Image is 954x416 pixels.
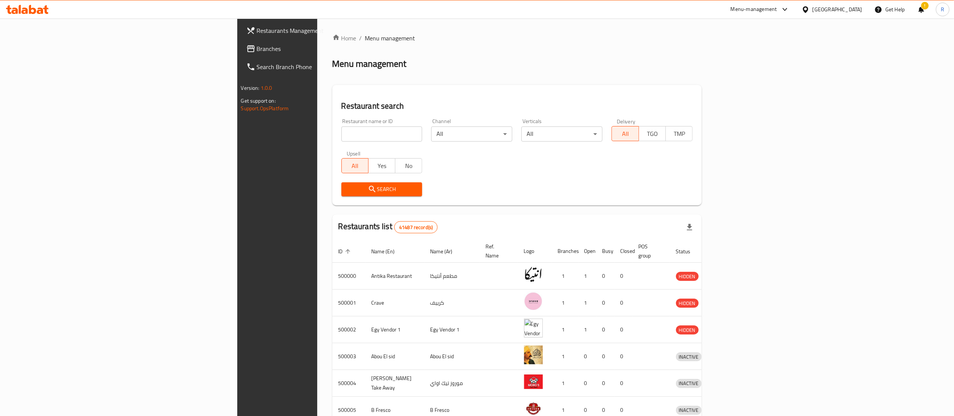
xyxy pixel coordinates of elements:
div: Menu-management [731,5,777,14]
span: Search [347,185,416,194]
span: 41487 record(s) [395,224,437,231]
button: No [395,158,422,173]
div: [GEOGRAPHIC_DATA] [813,5,862,14]
span: All [615,128,636,139]
td: 1 [552,290,578,316]
span: Branches [257,44,390,53]
td: 0 [614,316,633,343]
button: All [611,126,639,141]
td: 0 [596,290,614,316]
span: Name (Ar) [430,247,462,256]
button: TGO [639,126,666,141]
img: Crave [524,292,543,311]
td: 0 [596,370,614,397]
td: 0 [614,370,633,397]
td: 0 [614,263,633,290]
td: 1 [552,263,578,290]
span: Restaurants Management [257,26,390,35]
span: POS group [639,242,661,260]
div: All [521,126,602,142]
td: 1 [552,370,578,397]
td: 1 [578,290,596,316]
span: Status [676,247,701,256]
input: Search for restaurant name or ID.. [341,126,422,142]
span: INACTIVE [676,353,702,361]
th: Open [578,240,596,263]
img: Abou El sid [524,345,543,364]
h2: Restaurant search [341,100,693,112]
td: 1 [552,343,578,370]
td: 1 [578,263,596,290]
td: Abou El sid [424,343,480,370]
td: 0 [614,290,633,316]
span: Version: [241,83,260,93]
td: 0 [596,263,614,290]
span: HIDDEN [676,299,699,308]
th: Closed [614,240,633,263]
button: Yes [368,158,395,173]
a: Branches [240,40,396,58]
td: 0 [596,316,614,343]
td: 0 [596,343,614,370]
button: TMP [665,126,693,141]
span: R [941,5,944,14]
td: مطعم أنتيكا [424,263,480,290]
a: Support.OpsPlatform [241,103,289,113]
td: 0 [578,343,596,370]
label: Delivery [617,119,636,124]
span: No [398,160,419,171]
span: Yes [372,160,392,171]
a: Search Branch Phone [240,58,396,76]
span: 1.0.0 [261,83,272,93]
span: All [345,160,366,171]
span: Name (En) [372,247,405,256]
div: All [431,126,512,142]
span: ID [338,247,353,256]
td: موروز تيك اواي [424,370,480,397]
div: Total records count [394,221,438,233]
label: Upsell [347,151,361,156]
button: All [341,158,369,173]
th: Logo [518,240,552,263]
span: Get support on: [241,96,276,106]
img: Moro's Take Away [524,372,543,391]
td: كرييف [424,290,480,316]
span: INACTIVE [676,379,702,388]
span: INACTIVE [676,406,702,414]
div: INACTIVE [676,379,702,388]
a: Restaurants Management [240,22,396,40]
th: Branches [552,240,578,263]
td: 0 [614,343,633,370]
h2: Menu management [332,58,407,70]
th: Busy [596,240,614,263]
img: Antika Restaurant [524,265,543,284]
span: HIDDEN [676,272,699,281]
span: Ref. Name [486,242,509,260]
button: Search [341,182,422,196]
span: Search Branch Phone [257,62,390,71]
img: Egy Vendor 1 [524,319,543,337]
span: TGO [642,128,663,139]
span: TMP [669,128,690,139]
span: HIDDEN [676,326,699,334]
h2: Restaurants list [338,221,438,233]
td: Egy Vendor 1 [424,316,480,343]
div: Export file [681,218,699,236]
nav: breadcrumb [332,34,702,43]
td: 1 [552,316,578,343]
td: 1 [578,316,596,343]
td: 0 [578,370,596,397]
div: HIDDEN [676,299,699,308]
